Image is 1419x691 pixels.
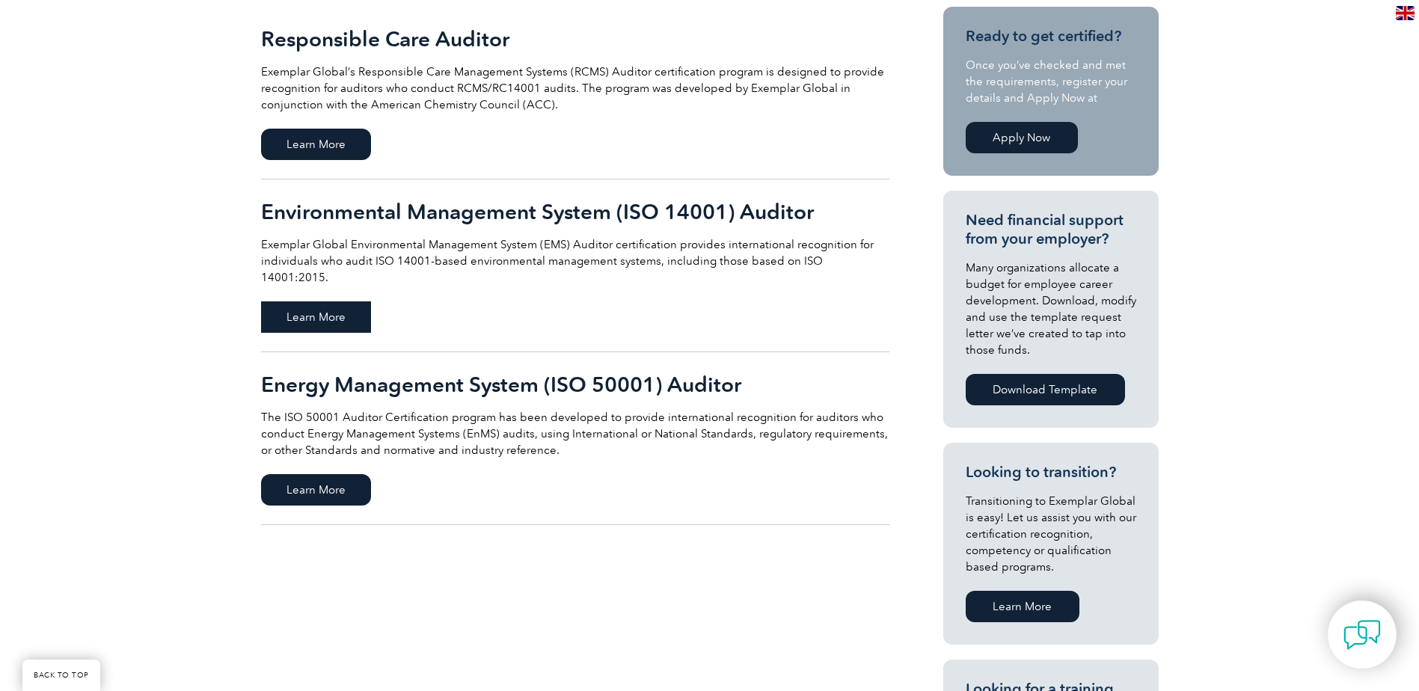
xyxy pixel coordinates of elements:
h3: Looking to transition? [966,463,1136,482]
p: Once you’ve checked and met the requirements, register your details and Apply Now at [966,57,1136,106]
h2: Environmental Management System (ISO 14001) Auditor [261,200,889,224]
p: Transitioning to Exemplar Global is easy! Let us assist you with our certification recognition, c... [966,493,1136,575]
span: Learn More [261,301,371,333]
img: en [1396,6,1415,20]
p: Exemplar Global Environmental Management System (EMS) Auditor certification provides internationa... [261,236,889,286]
span: Learn More [261,129,371,160]
p: Many organizations allocate a budget for employee career development. Download, modify and use th... [966,259,1136,358]
a: Energy Management System (ISO 50001) Auditor The ISO 50001 Auditor Certification program has been... [261,352,889,525]
a: Download Template [966,374,1125,405]
span: Learn More [261,474,371,506]
a: BACK TO TOP [22,660,100,691]
a: Environmental Management System (ISO 14001) Auditor Exemplar Global Environmental Management Syst... [261,179,889,352]
p: Exemplar Global’s Responsible Care Management Systems (RCMS) Auditor certification program is des... [261,64,889,113]
h3: Ready to get certified? [966,27,1136,46]
a: Apply Now [966,122,1078,153]
img: contact-chat.png [1343,616,1381,654]
p: The ISO 50001 Auditor Certification program has been developed to provide international recogniti... [261,409,889,458]
h3: Need financial support from your employer? [966,211,1136,248]
a: Learn More [966,591,1079,622]
h2: Responsible Care Auditor [261,27,889,51]
h2: Energy Management System (ISO 50001) Auditor [261,372,889,396]
a: Responsible Care Auditor Exemplar Global’s Responsible Care Management Systems (RCMS) Auditor cer... [261,7,889,179]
